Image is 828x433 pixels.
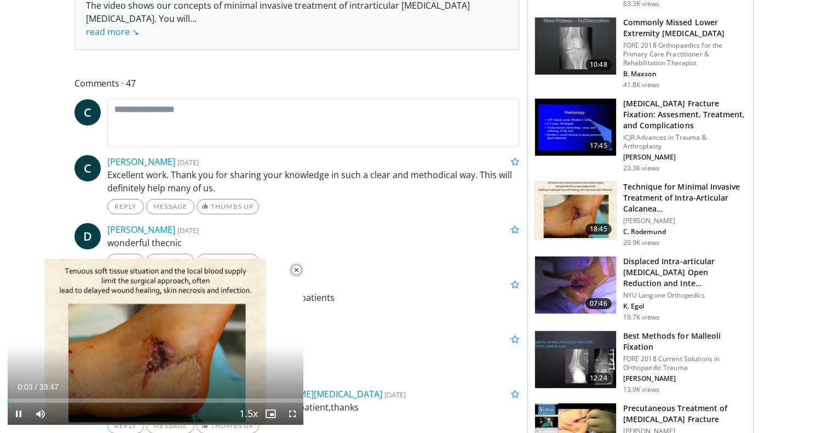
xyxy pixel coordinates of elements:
[177,225,199,235] small: [DATE]
[623,153,746,162] p: [PERSON_NAME]
[623,291,746,300] p: NYU Langone Orthopedics
[177,157,199,167] small: [DATE]
[623,385,659,394] p: 13.9K views
[534,331,746,394] a: 12:24 Best Methods for Malleoli Fixation FORE 2018 Current Solutions in Orthopaedic Trauma [PERSO...
[238,403,260,425] button: Playback Rate
[107,254,144,269] a: Reply
[107,168,519,195] p: Excellent work. Thank you for sharing your knowledge in such a clear and methodical way. This wil...
[623,227,746,236] p: C. Rodemund
[8,398,303,403] div: Progress Bar
[74,99,101,126] a: C
[623,302,746,311] p: K. Egol
[585,224,612,235] span: 18:45
[623,313,659,322] p: 19.7K views
[623,41,746,67] p: FORE 2018 Orthopaedics for the Primary Care Practitioner & Rehabilitation Therapist
[74,76,519,90] span: Comments 47
[623,181,746,214] h3: Technique for Minimal Invasive Treatment of Intra-Articular Calcanea…
[585,298,612,309] span: 07:46
[623,216,746,225] p: [PERSON_NAME]
[8,259,303,425] video-js: Video Player
[535,18,616,75] img: 4aa379b6-386c-4fb5-93ee-de5617843a87.150x105_q85_crop-smart_upscale.jpg
[74,223,101,249] a: D
[623,164,659,173] p: 23.3K views
[623,133,746,151] p: ICJR Advances in Trauma & Arthroplasty
[623,256,746,289] h3: Displaced Intra-articular [MEDICAL_DATA] Open Reduction and Inte…
[197,254,258,269] a: Thumbs Up
[534,256,746,322] a: 07:46 Displaced Intra-articular [MEDICAL_DATA] Open Reduction and Inte… NYU Langone Orthopedics K...
[30,403,51,425] button: Mute
[285,259,307,282] button: Close
[534,17,746,89] a: 10:48 Commonly Missed Lower Extremity [MEDICAL_DATA] FORE 2018 Orthopaedics for the Primary Care ...
[260,403,281,425] button: Enable picture-in-picture mode
[107,199,144,214] a: Reply
[107,236,519,249] p: wonderful thecnic
[623,238,659,247] p: 20.9K views
[107,401,519,414] p: very good surgercal technique ,I will use in my patient,thanks
[534,181,746,247] a: 18:45 Technique for Minimal Invasive Treatment of Intra-Articular Calcanea… [PERSON_NAME] C. Rode...
[86,26,139,38] a: read more ↘
[623,17,746,39] h3: Commonly Missed Lower Extremity [MEDICAL_DATA]
[107,346,519,359] p: You are super great
[197,199,258,214] a: Thumbs Up
[623,331,746,352] h3: Best Methods for Malleoli Fixation
[585,373,612,384] span: 12:24
[146,199,194,214] a: Message
[623,81,659,89] p: 41.8K views
[535,257,616,314] img: heCDP4pTuni5z6vX4xMDoxOjBzMTt2bJ.150x105_q85_crop-smart_upscale.jpg
[585,59,612,70] span: 10:48
[384,390,406,400] small: [DATE]
[535,99,616,156] img: 297020_0000_1.png.150x105_q85_crop-smart_upscale.jpg
[623,98,746,131] h3: [MEDICAL_DATA] Fracture Fixation: Assesment, Treatment, and Complications
[534,98,746,173] a: 17:45 [MEDICAL_DATA] Fracture Fixation: Assesment, Treatment, and Complications ICJR Advances in ...
[535,331,616,388] img: bb3c647c-2c54-4102-bd4b-4b25814f39ee.150x105_q85_crop-smart_upscale.jpg
[623,355,746,372] p: FORE 2018 Current Solutions in Orthopaedic Trauma
[86,13,197,38] span: ...
[535,182,616,239] img: dedc188c-4393-4618-b2e6-7381f7e2f7ad.150x105_q85_crop-smart_upscale.jpg
[8,403,30,425] button: Pause
[623,374,746,383] p: [PERSON_NAME]
[623,403,746,425] h3: Precutaneous Treatment of [MEDICAL_DATA] Fracture
[623,70,746,78] p: B. Maxson
[74,155,101,181] a: C
[107,224,175,236] a: [PERSON_NAME]
[585,140,612,151] span: 17:45
[35,383,37,391] span: /
[281,403,303,425] button: Fullscreen
[107,291,519,304] p: super good surgery technique, J used in my 35 patients
[18,383,32,391] span: 0:03
[146,254,194,269] a: Message
[39,383,59,391] span: 33:47
[107,156,175,168] a: [PERSON_NAME]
